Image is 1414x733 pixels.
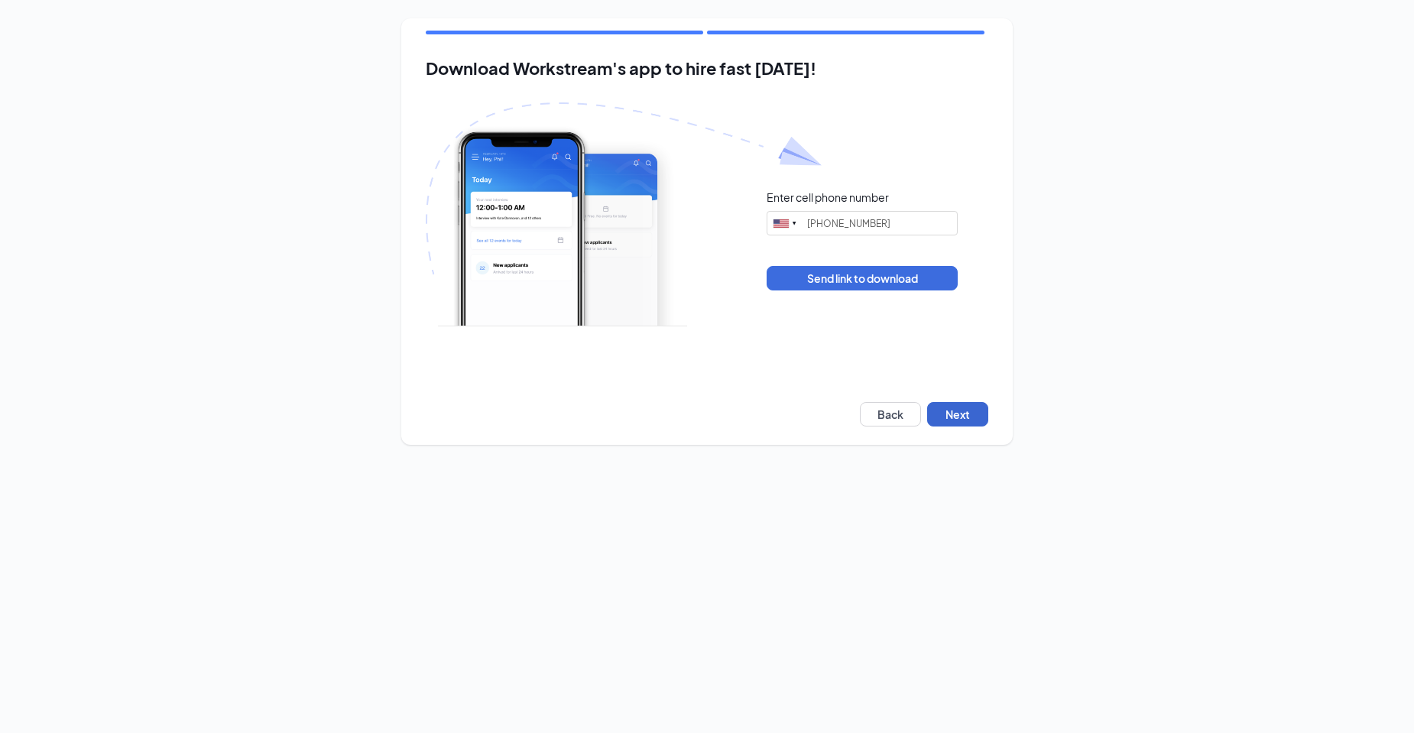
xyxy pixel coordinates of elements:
[426,59,988,78] h2: Download Workstream's app to hire fast [DATE]!
[767,190,889,205] div: Enter cell phone number
[927,402,988,427] button: Next
[767,212,803,235] div: United States: +1
[426,102,822,326] img: Download Workstream's app with paper plane
[767,211,958,235] input: (201) 555-0123
[860,402,921,427] button: Back
[767,266,958,290] button: Send link to download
